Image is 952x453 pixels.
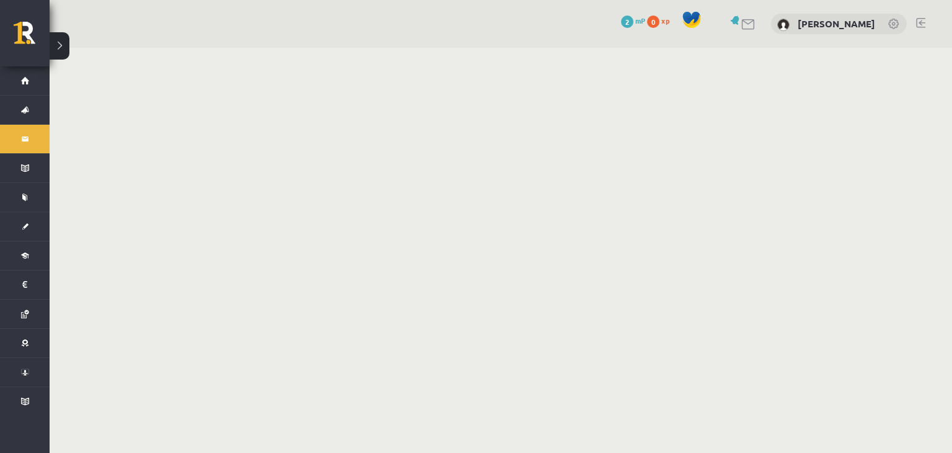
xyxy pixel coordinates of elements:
span: 0 [647,16,659,28]
span: xp [661,16,669,25]
a: [PERSON_NAME] [798,17,875,30]
a: 0 xp [647,16,676,25]
img: Elizabete Melngalve [777,19,790,31]
span: mP [635,16,645,25]
a: 2 mP [621,16,645,25]
a: Rīgas 1. Tālmācības vidusskola [14,22,50,53]
span: 2 [621,16,633,28]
